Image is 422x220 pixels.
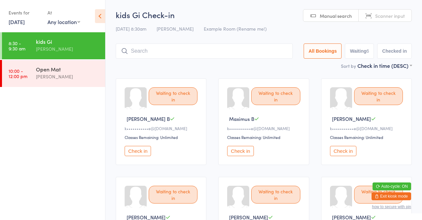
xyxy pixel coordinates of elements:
a: [DATE] [9,18,25,25]
div: Open Mat [36,66,100,73]
div: Classes Remaining: Unlimited [330,134,405,140]
div: Waiting to check in [149,186,197,204]
input: Search [116,43,293,59]
h2: kids Gi Check-in [116,9,412,20]
span: Maximus B [229,115,254,122]
div: Waiting to check in [251,186,300,204]
div: Waiting to check in [149,87,197,105]
span: [PERSON_NAME] [332,115,371,122]
button: All Bookings [304,43,342,59]
button: Check in [227,146,254,156]
span: Scanner input [375,13,405,19]
label: Sort by [341,63,356,69]
div: Classes Remaining: Unlimited [125,134,199,140]
div: kids Gi [36,38,100,45]
button: Auto-cycle: ON [373,182,411,190]
div: k•••••••••••e@[DOMAIN_NAME] [125,125,199,131]
button: Check in [330,146,356,156]
button: Checked in [377,43,412,59]
div: Any location [47,18,80,25]
span: Manual search [320,13,352,19]
a: 10:00 -12:00 pmOpen Mat[PERSON_NAME] [2,60,105,87]
div: [PERSON_NAME] [36,45,100,53]
time: 8:30 - 9:30 am [9,41,25,51]
button: Waiting6 [345,43,374,59]
div: At [47,7,80,18]
div: Events for [9,7,41,18]
div: [PERSON_NAME] [36,73,100,80]
button: how to secure with pin [372,205,411,209]
div: Waiting to check in [354,186,403,204]
div: Check in time (DESC) [357,62,412,69]
div: Waiting to check in [354,87,403,105]
button: Exit kiosk mode [372,192,411,200]
div: Classes Remaining: Unlimited [227,134,302,140]
button: Check in [125,146,151,156]
time: 10:00 - 12:00 pm [9,68,27,79]
span: Example Room (Rename me!) [204,25,267,32]
div: 6 [367,48,369,54]
div: k•••••••••••e@[DOMAIN_NAME] [330,125,405,131]
span: [PERSON_NAME] [157,25,194,32]
span: [PERSON_NAME] B [127,115,170,122]
span: [DATE] 8:30am [116,25,146,32]
div: k•••••••••••e@[DOMAIN_NAME] [227,125,302,131]
a: 8:30 -9:30 amkids Gi[PERSON_NAME] [2,32,105,59]
div: Waiting to check in [251,87,300,105]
